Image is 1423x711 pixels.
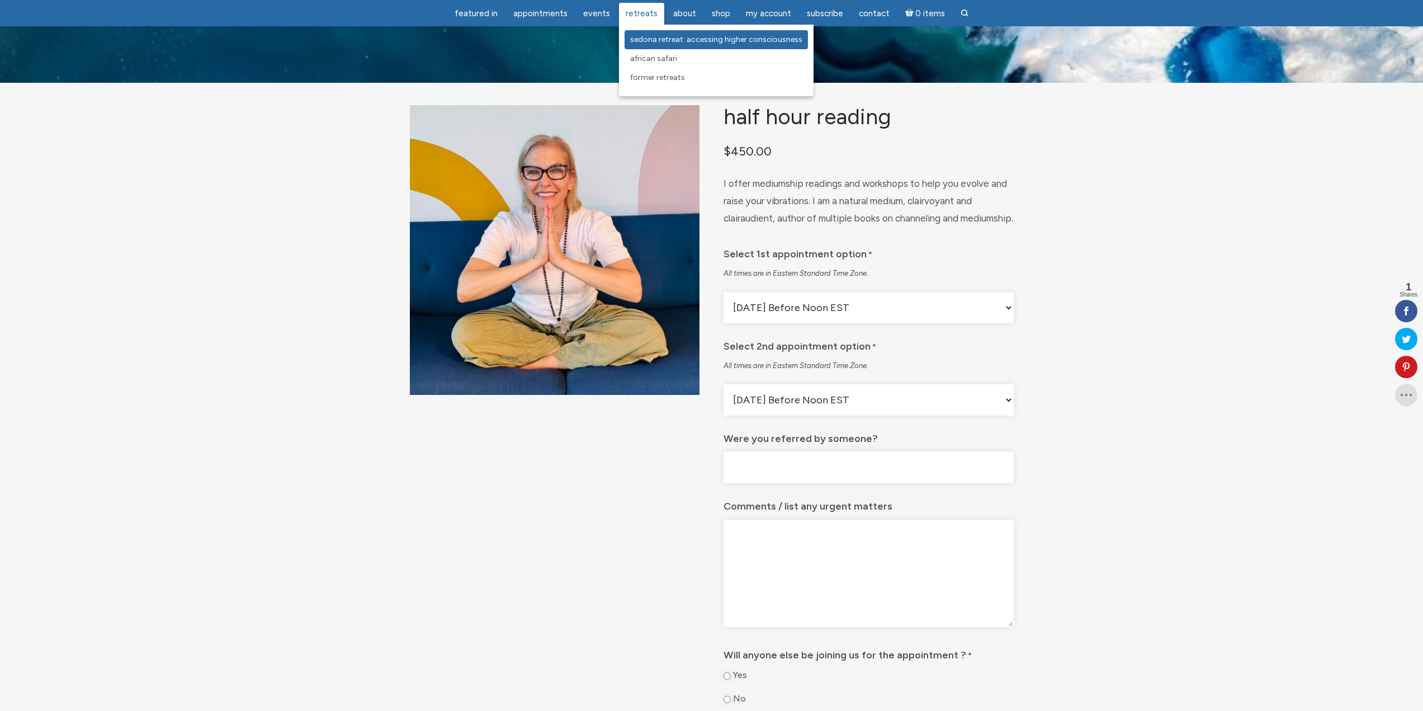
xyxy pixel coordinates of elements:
span: African Safari [630,54,677,63]
label: Yes [733,670,747,681]
a: Shop [705,3,737,25]
span: Appointments [513,8,568,18]
a: Events [576,3,617,25]
label: Select 1st appointment option [724,240,872,264]
a: Former Retreats [625,68,808,87]
label: No [733,693,746,705]
span: Contact [859,8,890,18]
span: My Account [746,8,791,18]
span: 1 [1400,282,1417,292]
span: Retreats [626,8,658,18]
i: Cart [905,8,916,18]
h1: Half Hour Reading [724,105,1013,129]
span: Shares [1400,292,1417,298]
a: featured in [448,3,504,25]
span: Subscribe [807,8,843,18]
p: I offer mediumship readings and workshops to help you evolve and raise your vibrations. I am a na... [724,175,1013,227]
a: Appointments [507,3,574,25]
a: About [666,3,703,25]
span: Shop [712,8,730,18]
span: featured in [455,8,498,18]
img: Half Hour Reading [410,105,699,395]
label: Comments / list any urgent matters [724,492,892,515]
a: Contact [852,3,896,25]
a: Cart0 items [899,2,952,25]
span: Events [583,8,610,18]
a: Retreats [619,3,664,25]
div: All times are in Eastern Standard Time Zone. [724,269,1013,279]
bdi: 450.00 [724,144,772,158]
span: Former Retreats [630,73,685,82]
div: All times are in Eastern Standard Time Zone. [724,361,1013,371]
span: About [673,8,696,18]
span: $ [724,144,731,158]
label: Select 2nd appointment option [724,332,876,356]
a: Subscribe [800,3,850,25]
span: Sedona Retreat: Accessing Higher Consciousness [630,35,802,44]
span: 0 items [915,10,945,18]
a: My Account [739,3,798,25]
a: African Safari [625,49,808,68]
legend: Will anyone else be joining us for the appointment ? [724,641,1013,665]
a: Sedona Retreat: Accessing Higher Consciousness [625,30,808,49]
label: Were you referred by someone? [724,425,878,448]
